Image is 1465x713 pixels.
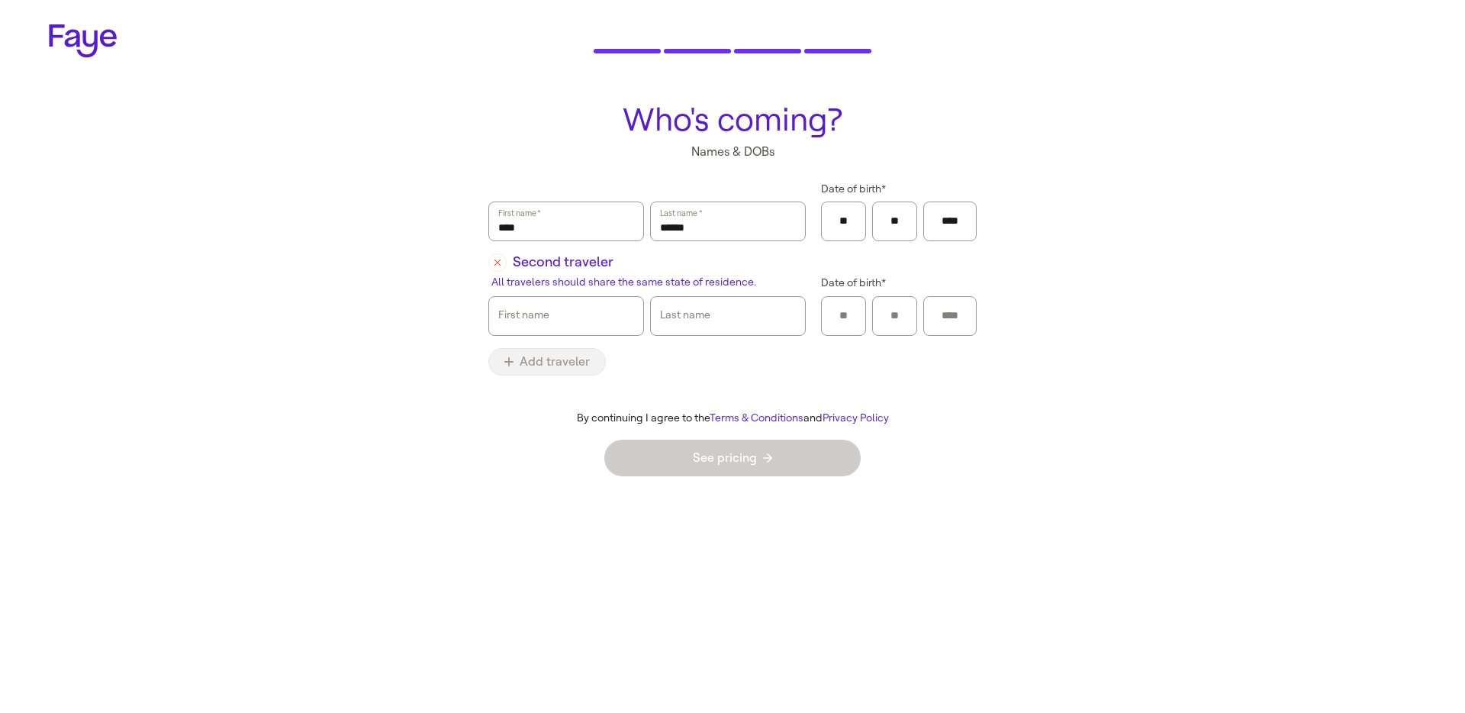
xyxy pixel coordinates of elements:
p: Names & DOBs [488,144,977,160]
button: Second travelerAll travelers should share the same state of residence. [488,253,507,272]
input: Month [831,305,856,327]
h1: Who's coming? [488,102,977,137]
input: Month [831,210,856,233]
button: See pricing [604,440,861,476]
label: Last name [658,205,704,221]
div: By continuing I agree to the and [476,412,989,425]
span: See pricing [693,452,772,464]
input: Year [933,210,967,233]
span: Second traveler [513,253,778,290]
input: Day [882,210,907,233]
input: Day [882,305,907,327]
span: Add traveler [504,356,590,368]
label: First name [497,205,542,221]
span: All travelers should share the same state of residence. [491,274,756,290]
button: Add traveler [488,348,606,376]
input: Year [933,305,967,327]
span: Date of birth * [821,276,886,290]
a: Privacy Policy [823,411,889,424]
span: Date of birth * [821,182,886,196]
a: Terms & Conditions [710,411,803,424]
